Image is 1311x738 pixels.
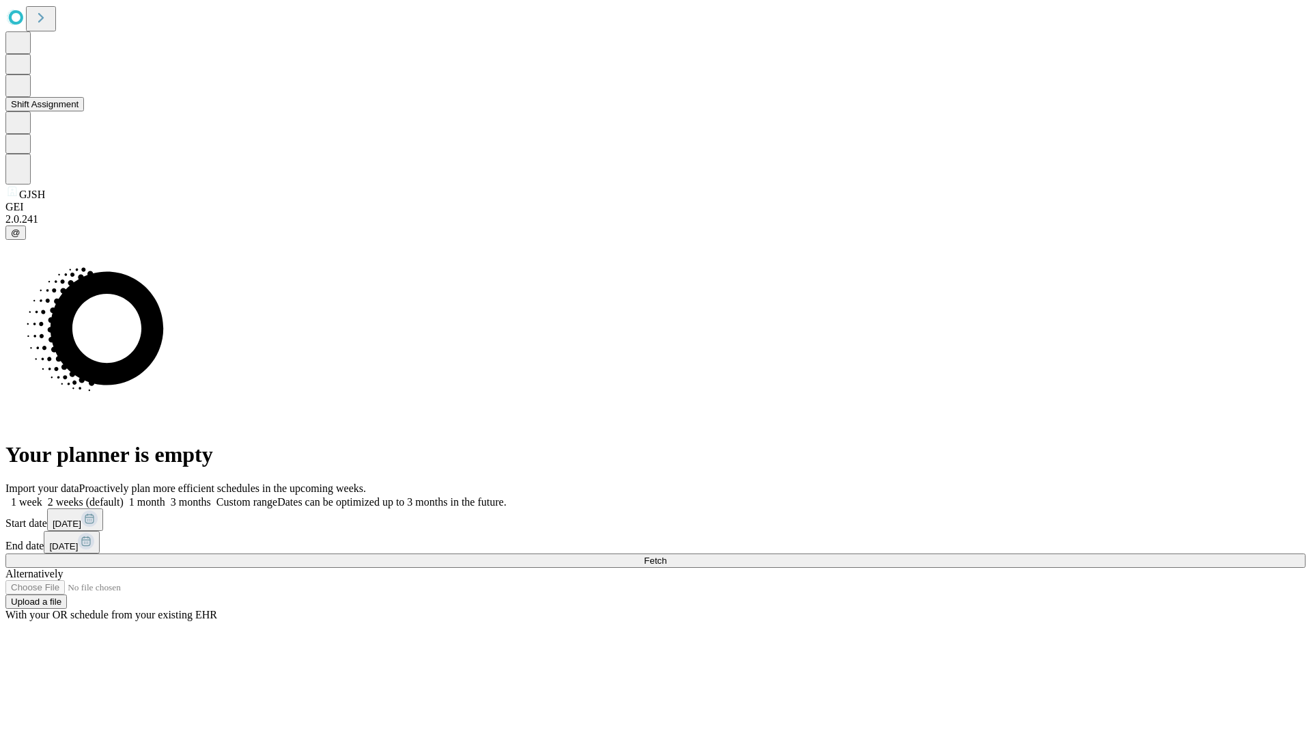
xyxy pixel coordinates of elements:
[5,508,1306,531] div: Start date
[5,225,26,240] button: @
[5,213,1306,225] div: 2.0.241
[171,496,211,508] span: 3 months
[277,496,506,508] span: Dates can be optimized up to 3 months in the future.
[49,541,78,551] span: [DATE]
[5,442,1306,467] h1: Your planner is empty
[5,609,217,620] span: With your OR schedule from your existing EHR
[644,556,666,566] span: Fetch
[5,201,1306,213] div: GEI
[5,553,1306,568] button: Fetch
[216,496,277,508] span: Custom range
[79,482,366,494] span: Proactively plan more efficient schedules in the upcoming weeks.
[5,97,84,111] button: Shift Assignment
[47,508,103,531] button: [DATE]
[5,531,1306,553] div: End date
[53,519,81,529] span: [DATE]
[19,189,45,200] span: GJSH
[11,228,20,238] span: @
[11,496,42,508] span: 1 week
[44,531,100,553] button: [DATE]
[48,496,124,508] span: 2 weeks (default)
[5,568,63,579] span: Alternatively
[129,496,165,508] span: 1 month
[5,594,67,609] button: Upload a file
[5,482,79,494] span: Import your data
